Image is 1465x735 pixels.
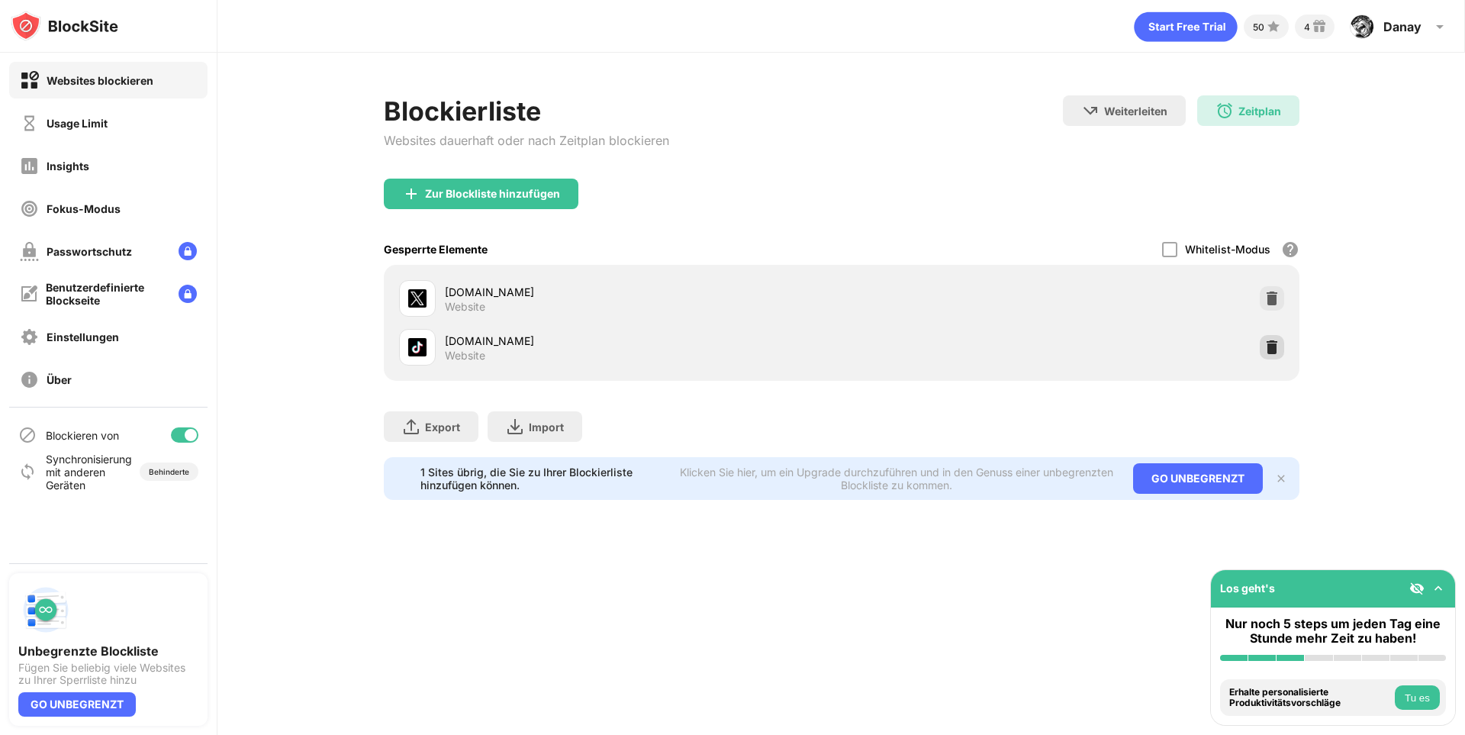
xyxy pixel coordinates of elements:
[1133,463,1263,494] div: GO UNBEGRENZT
[18,643,198,659] div: Unbegrenzte Blockliste
[1304,21,1310,33] div: 4
[47,330,119,343] div: Einstellungen
[18,662,198,686] div: Fügen Sie beliebig viele Websites zu Ihrer Sperrliste hinzu
[425,421,460,434] div: Export
[1185,243,1270,256] div: Whitelist-Modus
[1395,685,1440,710] button: Tu es
[408,338,427,356] img: favicons
[149,467,189,476] div: Behinderte
[47,245,132,258] div: Passwortschutz
[20,114,39,133] img: time-usage-off.svg
[420,466,670,492] div: 1 Sites übrig, die Sie zu Ihrer Blockierliste hinzufügen können.
[679,466,1115,492] div: Klicken Sie hier, um ein Upgrade durchzuführen und in den Genuss einer unbegrenzten Blockliste zu...
[1310,18,1328,36] img: reward-small.svg
[384,95,669,127] div: Blockierliste
[1134,11,1238,42] div: animation
[179,242,197,260] img: lock-menu.svg
[529,421,564,434] div: Import
[47,202,121,215] div: Fokus-Modus
[384,133,669,148] div: Websites dauerhaft oder nach Zeitplan blockieren
[18,692,136,717] div: GO UNBEGRENZT
[18,463,37,481] img: sync-icon.svg
[1409,581,1425,596] img: eye-not-visible.svg
[11,11,118,41] img: logo-blocksite.svg
[20,370,39,389] img: about-off.svg
[1220,617,1446,646] div: Nur noch 5 steps um jeden Tag eine Stunde mehr Zeit zu haben!
[1431,581,1446,596] img: omni-setup-toggle.svg
[20,71,39,90] img: block-on.svg
[1350,15,1374,39] img: ACg8ocKFmQMiiSABsD3NiiObNd9NH4NnliFMacqwgPP8LlkTEMbkrJA=s96-c
[18,426,37,444] img: blocking-icon.svg
[20,242,39,261] img: password-protection-off.svg
[1264,18,1283,36] img: points-small.svg
[47,117,108,130] div: Usage Limit
[1104,105,1167,118] div: Weiterleiten
[20,285,38,303] img: customize-block-page-off.svg
[445,333,842,349] div: [DOMAIN_NAME]
[1275,472,1287,485] img: x-button.svg
[1220,582,1275,595] div: Los geht's
[425,188,560,200] div: Zur Blockliste hinzufügen
[47,74,153,87] div: Websites blockieren
[384,243,488,256] div: Gesperrte Elemente
[408,289,427,308] img: favicons
[20,199,39,218] img: focus-off.svg
[1253,21,1264,33] div: 50
[46,429,119,442] div: Blockieren von
[18,582,73,637] img: push-block-list.svg
[47,373,72,386] div: Über
[46,281,166,307] div: Benutzerdefinierte Blockseite
[179,285,197,303] img: lock-menu.svg
[20,327,39,347] img: settings-off.svg
[445,300,485,314] div: Website
[46,453,124,492] div: Synchronisierung mit anderen Geräten
[47,160,89,172] div: Insights
[1229,687,1391,709] div: Erhalte personalisierte Produktivitätsvorschläge
[1238,105,1281,118] div: Zeitplan
[445,349,485,363] div: Website
[20,156,39,176] img: insights-off.svg
[445,284,842,300] div: [DOMAIN_NAME]
[1383,19,1422,34] div: Danay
